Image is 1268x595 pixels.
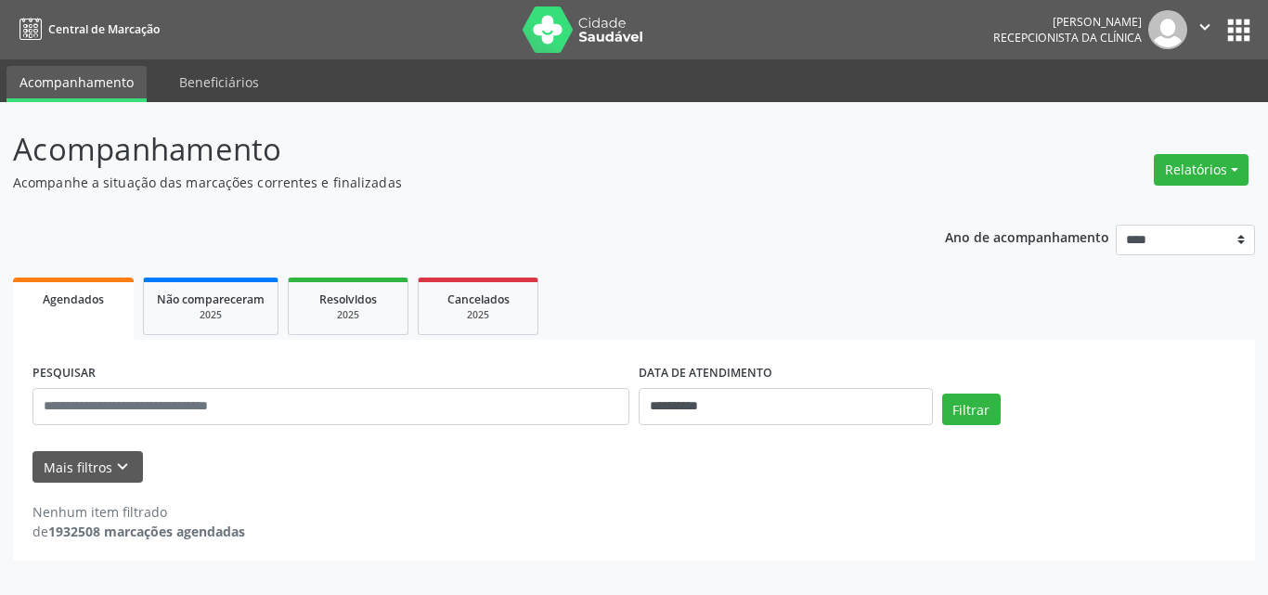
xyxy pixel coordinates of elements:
[1148,10,1187,49] img: img
[48,523,245,540] strong: 1932508 marcações agendadas
[157,308,265,322] div: 2025
[432,308,524,322] div: 2025
[32,502,245,522] div: Nenhum item filtrado
[945,225,1109,248] p: Ano de acompanhamento
[1154,154,1249,186] button: Relatórios
[1223,14,1255,46] button: apps
[6,66,147,102] a: Acompanhamento
[1187,10,1223,49] button: 
[32,451,143,484] button: Mais filtroskeyboard_arrow_down
[302,308,395,322] div: 2025
[447,291,510,307] span: Cancelados
[1195,17,1215,37] i: 
[319,291,377,307] span: Resolvidos
[112,457,133,477] i: keyboard_arrow_down
[13,14,160,45] a: Central de Marcação
[993,14,1142,30] div: [PERSON_NAME]
[32,359,96,388] label: PESQUISAR
[157,291,265,307] span: Não compareceram
[43,291,104,307] span: Agendados
[48,21,160,37] span: Central de Marcação
[942,394,1001,425] button: Filtrar
[32,522,245,541] div: de
[993,30,1142,45] span: Recepcionista da clínica
[166,66,272,98] a: Beneficiários
[13,126,883,173] p: Acompanhamento
[13,173,883,192] p: Acompanhe a situação das marcações correntes e finalizadas
[639,359,772,388] label: DATA DE ATENDIMENTO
